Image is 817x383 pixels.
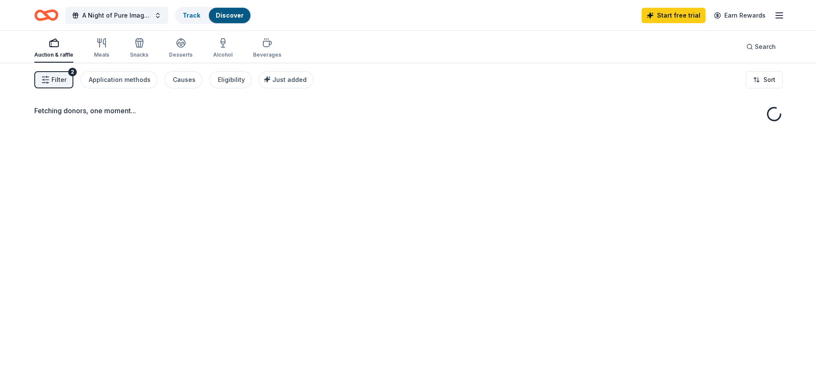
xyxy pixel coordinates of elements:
a: Home [34,5,58,25]
div: Causes [173,75,196,85]
a: Track [183,12,200,19]
div: Auction & raffle [34,51,73,58]
div: Fetching donors, one moment... [34,106,783,116]
div: Eligibility [218,75,245,85]
div: Beverages [253,51,281,58]
button: Filter2 [34,71,73,88]
button: Application methods [80,71,157,88]
a: Discover [216,12,244,19]
button: Just added [259,71,314,88]
span: Search [755,42,776,52]
div: Meals [94,51,109,58]
button: Auction & raffle [34,34,73,63]
a: Earn Rewards [709,8,771,23]
div: 2 [68,68,77,76]
span: Sort [763,75,775,85]
button: Beverages [253,34,281,63]
button: Causes [164,71,202,88]
button: Eligibility [209,71,252,88]
div: Application methods [89,75,151,85]
button: TrackDiscover [175,7,251,24]
div: Desserts [169,51,193,58]
span: Filter [51,75,66,85]
button: Search [739,38,783,55]
button: Snacks [130,34,148,63]
a: Start free trial [642,8,705,23]
button: A Night of Pure Imagination [65,7,168,24]
span: A Night of Pure Imagination [82,10,151,21]
button: Desserts [169,34,193,63]
div: Alcohol [213,51,232,58]
span: Just added [272,76,307,83]
button: Meals [94,34,109,63]
button: Sort [746,71,783,88]
button: Alcohol [213,34,232,63]
div: Snacks [130,51,148,58]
